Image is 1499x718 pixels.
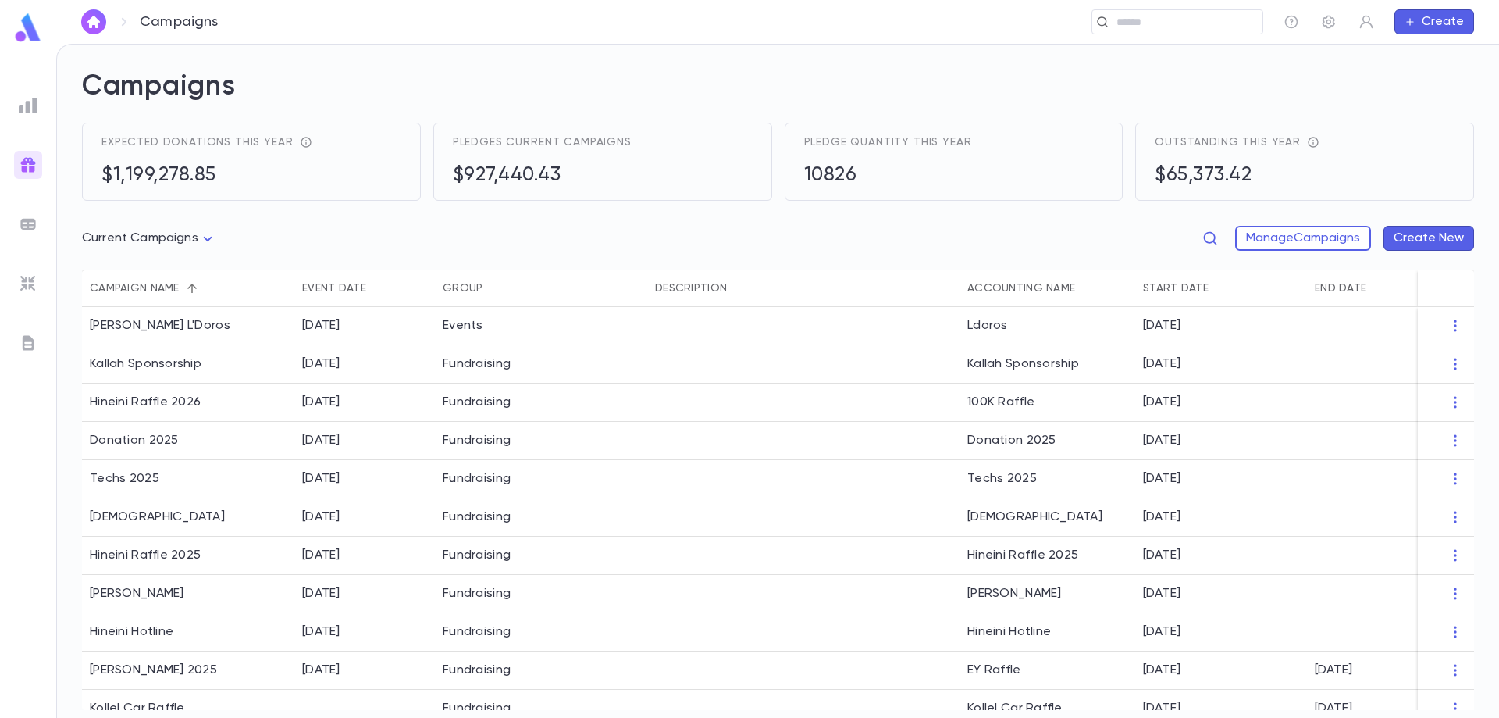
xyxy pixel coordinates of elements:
[302,471,340,487] div: 1/1/2026
[960,460,1135,498] div: Techs 2025
[1209,276,1234,301] button: Sort
[443,270,482,307] div: Group
[960,270,1135,307] div: Accounting Name
[90,433,179,448] div: Donation 2025
[12,13,44,43] img: logo
[1155,136,1301,148] span: Outstanding this year
[967,270,1075,307] div: Accounting Name
[302,270,366,307] div: Event Date
[1307,270,1479,307] div: End Date
[82,270,294,307] div: Campaign name
[82,70,1474,123] h2: Campaigns
[302,509,340,525] div: 5/21/2026
[1143,701,1180,716] p: [DATE]
[302,318,340,334] div: 6/30/2026
[1394,9,1474,34] button: Create
[727,276,752,301] button: Sort
[960,537,1135,575] div: Hineini Raffle 2025
[90,509,225,525] div: Sefer Torah
[19,274,37,293] img: imports_grey.530a8a0e642e233f2baf0ef88e8c9fcb.svg
[443,701,511,716] div: Fundraising
[1143,395,1180,410] p: [DATE]
[101,164,312,188] h5: $1,199,278.85
[140,13,219,30] p: Campaigns
[90,701,185,716] div: Kollel Car Raffle
[443,586,511,602] div: Fundraising
[82,223,217,254] div: Current Campaigns
[90,663,217,678] div: Eretz Yisroel Raffle 2025
[19,215,37,234] img: batches_grey.339ca447c9d9533ef1741baa751efc33.svg
[1315,663,1352,678] p: [DATE]
[90,270,180,307] div: Campaign name
[960,652,1135,690] div: EY Raffle
[1143,318,1180,334] p: [DATE]
[443,356,511,372] div: Fundraising
[960,384,1135,422] div: 100K Raffle
[90,548,201,563] div: Hineini Raffle 2025
[443,318,483,334] div: Events
[1143,433,1180,448] p: [DATE]
[1143,509,1180,525] p: [DATE]
[1315,701,1352,716] p: [DATE]
[90,471,159,487] div: Techs 2025
[302,624,340,640] div: 3/31/2026
[1366,276,1391,301] button: Sort
[482,276,507,301] button: Sort
[90,395,201,410] div: Hineini Raffle 2026
[19,155,37,174] img: campaigns_gradient.17ab1fa96dd0f67c2e976ce0b3818124.svg
[1143,586,1180,602] p: [DATE]
[1135,270,1307,307] div: Start Date
[1383,226,1474,251] button: Create New
[443,395,511,410] div: Fundraising
[1143,663,1180,678] p: [DATE]
[1143,270,1209,307] div: Start Date
[443,433,511,448] div: Fundraising
[180,276,205,301] button: Sort
[960,345,1135,384] div: Kallah Sponsorship
[435,270,647,307] div: Group
[453,164,632,188] h5: $927,440.43
[302,548,340,563] div: 6/29/2025
[366,276,391,301] button: Sort
[1235,226,1371,251] button: ManageCampaigns
[960,422,1135,460] div: Donation 2025
[453,136,632,148] span: Pledges current campaigns
[19,96,37,115] img: reports_grey.c525e4749d1bce6a11f5fe2a8de1b229.svg
[90,318,230,334] div: Hineini L'Doros
[655,270,727,307] div: Description
[443,509,511,525] div: Fundraising
[90,586,184,602] div: Hineini Lanetzach
[804,136,972,148] span: Pledge quantity this year
[84,16,103,28] img: home_white.a664292cf8c1dea59945f0da9f25487c.svg
[101,136,294,148] span: Expected donations this year
[294,270,435,307] div: Event Date
[302,395,340,410] div: 4/1/2026
[443,624,511,640] div: Fundraising
[302,663,340,678] div: 1/10/2026
[90,356,201,372] div: Kallah Sponsorship
[960,498,1135,537] div: [DEMOGRAPHIC_DATA]
[302,586,340,602] div: 6/26/2026
[90,624,173,640] div: Hineini Hotline
[1315,270,1366,307] div: End Date
[1143,471,1180,487] p: [DATE]
[19,334,37,352] img: letters_grey.7941b92b52307dd3b8a917253454ce1c.svg
[302,356,340,372] div: 5/21/2026
[1143,548,1180,563] p: [DATE]
[960,307,1135,345] div: Ldoros
[443,471,511,487] div: Fundraising
[1143,356,1180,372] p: [DATE]
[647,270,960,307] div: Description
[1075,276,1100,301] button: Sort
[302,433,340,448] div: 12/31/2025
[294,136,312,148] div: reflects total pledges + recurring donations expected throughout the year
[960,575,1135,613] div: [PERSON_NAME]
[1301,136,1319,148] div: total receivables - total income
[804,164,972,188] h5: 10826
[82,232,198,245] span: Current Campaigns
[1155,164,1319,188] h5: $65,373.42
[1143,624,1180,640] p: [DATE]
[443,548,511,563] div: Fundraising
[443,663,511,678] div: Fundraising
[960,613,1135,652] div: Hineini Hotline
